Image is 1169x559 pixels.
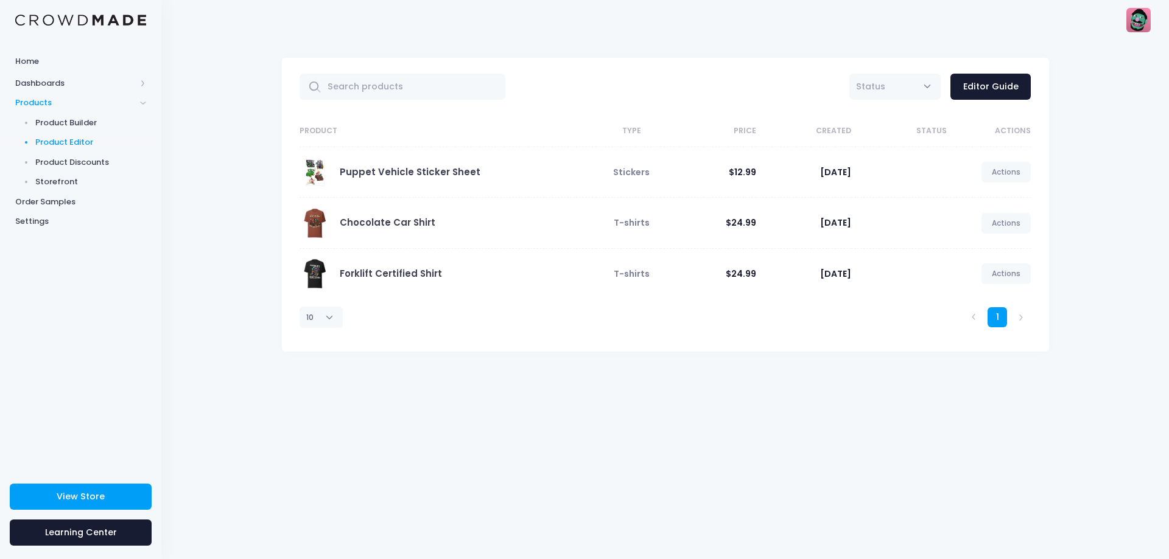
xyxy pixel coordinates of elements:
[15,55,146,68] span: Home
[300,116,596,147] th: Product: activate to sort column ascending
[981,263,1031,284] a: Actions
[988,307,1008,327] a: 1
[661,116,756,147] th: Price: activate to sort column ascending
[340,165,480,178] a: Puppet Vehicle Sticker Sheet
[35,156,147,168] span: Product Discounts
[614,268,650,280] span: T-shirts
[15,77,136,89] span: Dashboards
[15,215,146,227] span: Settings
[950,74,1031,100] a: Editor Guide
[340,216,435,229] a: Chocolate Car Shirt
[820,166,851,178] span: [DATE]
[596,116,661,147] th: Type: activate to sort column ascending
[756,116,851,147] th: Created: activate to sort column ascending
[35,136,147,148] span: Product Editor
[10,519,152,546] a: Learning Center
[340,267,442,280] a: Forklift Certified Shirt
[35,117,147,129] span: Product Builder
[856,80,885,93] span: Status
[947,116,1031,147] th: Actions: activate to sort column ascending
[820,217,851,229] span: [DATE]
[820,268,851,280] span: [DATE]
[15,97,136,109] span: Products
[15,15,146,26] img: Logo
[300,74,506,100] input: Search products
[981,162,1031,182] a: Actions
[10,484,152,510] a: View Store
[726,217,756,229] span: $24.99
[613,166,650,178] span: Stickers
[851,116,946,147] th: Status: activate to sort column ascending
[981,213,1031,234] a: Actions
[614,217,650,229] span: T-shirts
[726,268,756,280] span: $24.99
[57,490,105,502] span: View Store
[1126,8,1151,32] img: User
[15,196,146,208] span: Order Samples
[35,176,147,188] span: Storefront
[45,526,117,538] span: Learning Center
[729,166,756,178] span: $12.99
[849,74,941,100] span: Status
